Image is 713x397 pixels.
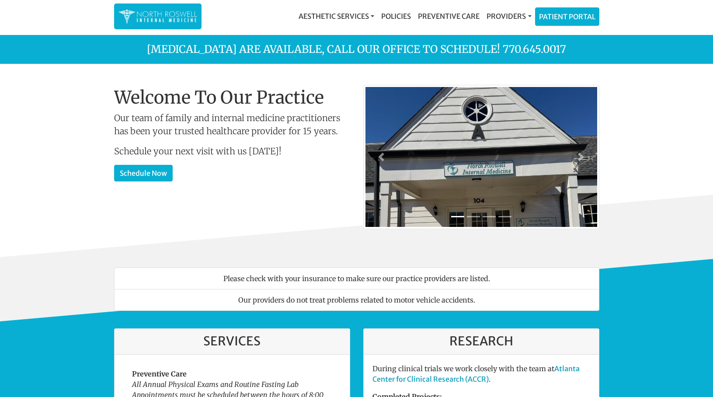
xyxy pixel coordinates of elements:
[372,364,580,383] a: Atlanta Center for Clinical Research (ACCR)
[114,289,599,311] li: Our providers do not treat problems related to motor vehicle accidents.
[114,111,350,138] p: Our team of family and internal medicine practitioners has been your trusted healthcare provider ...
[114,268,599,289] li: Please check with your insurance to make sure our practice providers are listed.
[114,145,350,158] p: Schedule your next visit with us [DATE]!
[108,42,606,57] p: [MEDICAL_DATA] are available, call our office to schedule! 770.645.0017
[372,363,590,384] p: During clinical trials we work closely with the team at .
[118,8,197,25] img: North Roswell Internal Medicine
[536,8,599,25] a: Patient Portal
[414,7,483,25] a: Preventive Care
[114,87,350,108] h1: Welcome To Our Practice
[123,334,341,349] h3: Services
[114,165,173,181] a: Schedule Now
[132,369,187,378] strong: Preventive Care
[372,334,590,349] h3: Research
[295,7,378,25] a: Aesthetic Services
[483,7,535,25] a: Providers
[378,7,414,25] a: Policies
